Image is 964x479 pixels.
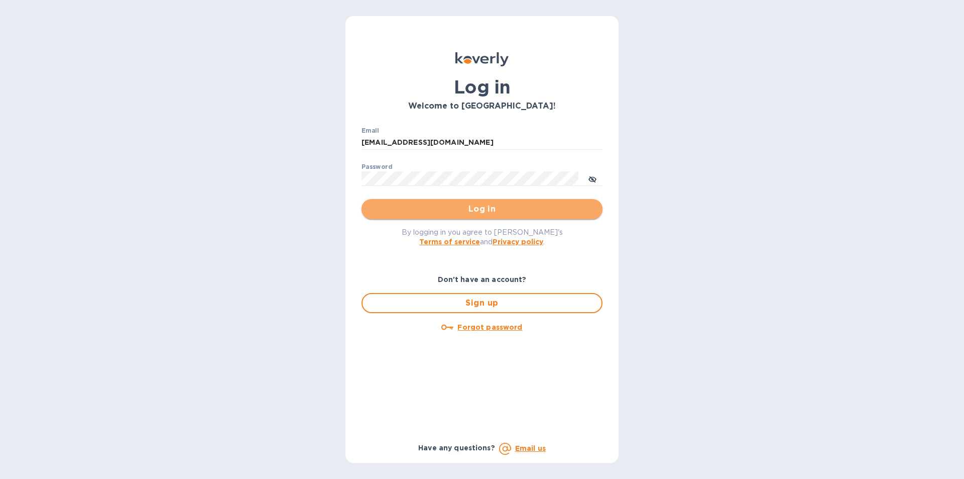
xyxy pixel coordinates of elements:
[361,293,602,313] button: Sign up
[438,275,527,283] b: Don't have an account?
[361,128,379,134] label: Email
[361,164,392,170] label: Password
[419,238,480,246] a: Terms of service
[457,323,522,331] u: Forgot password
[418,444,495,452] b: Have any questions?
[515,444,546,452] a: Email us
[582,168,602,188] button: toggle password visibility
[371,297,593,309] span: Sign up
[370,203,594,215] span: Log in
[361,135,602,150] input: Enter email address
[361,76,602,98] h1: Log in
[402,228,563,246] span: By logging in you agree to [PERSON_NAME]'s and .
[361,102,602,111] h3: Welcome to [GEOGRAPHIC_DATA]!
[493,238,543,246] a: Privacy policy
[455,52,509,66] img: Koverly
[361,199,602,219] button: Log in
